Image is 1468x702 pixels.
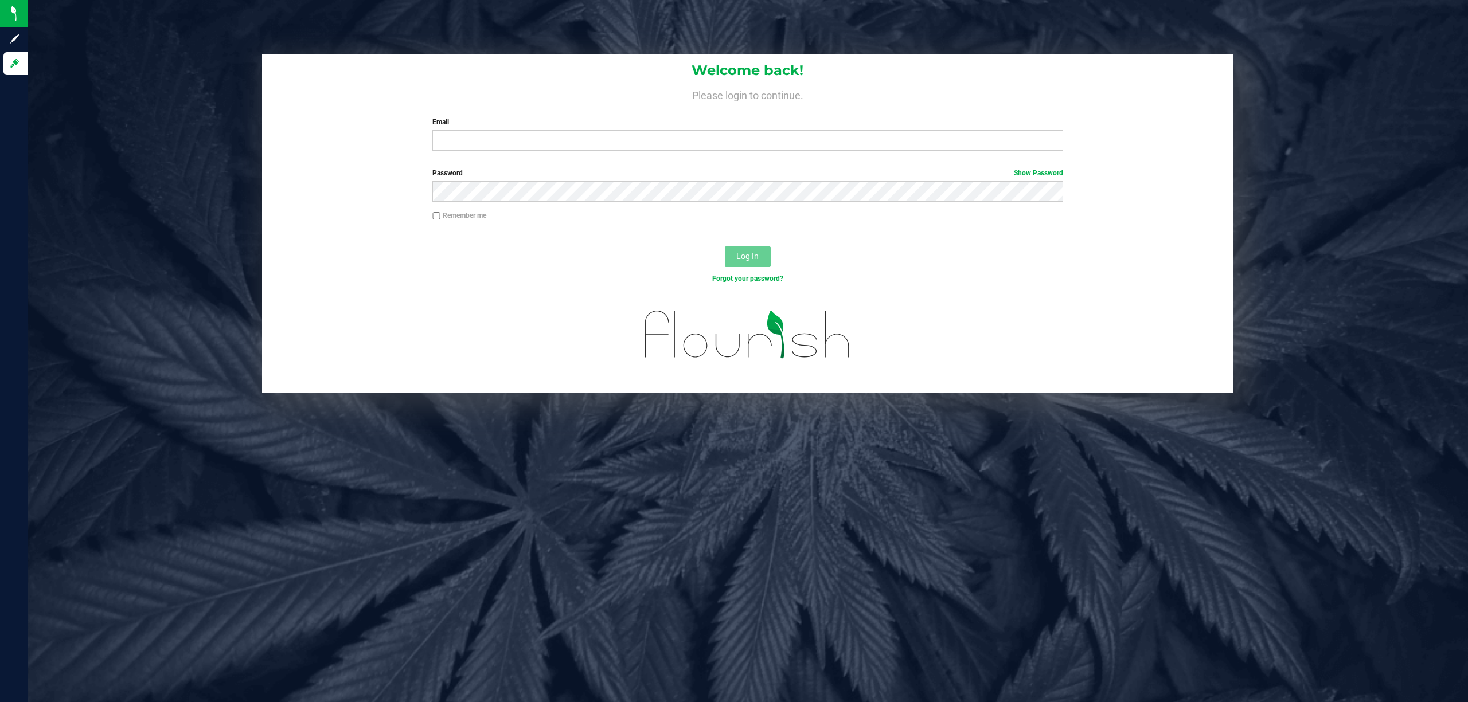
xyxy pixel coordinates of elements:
label: Email [432,117,1063,127]
inline-svg: Sign up [9,33,20,45]
span: Log In [736,252,759,261]
input: Remember me [432,212,440,220]
span: Password [432,169,463,177]
h1: Welcome back! [262,63,1234,78]
a: Show Password [1014,169,1063,177]
label: Remember me [432,210,486,221]
a: Forgot your password? [712,274,783,283]
button: Log In [725,246,771,267]
inline-svg: Log in [9,58,20,69]
img: flourish_logo.svg [626,296,869,374]
h4: Please login to continue. [262,87,1234,101]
